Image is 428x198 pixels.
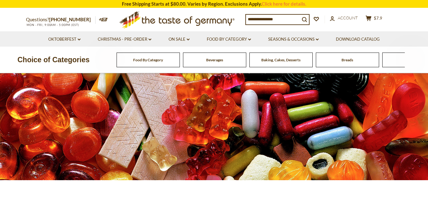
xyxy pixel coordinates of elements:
[338,15,358,20] span: Account
[374,16,382,21] span: $7.9
[133,58,163,62] a: Food By Category
[364,15,383,23] button: $7.9
[206,58,223,62] a: Beverages
[330,15,358,22] a: Account
[26,16,96,24] p: Questions?
[169,36,190,43] a: On Sale
[107,57,113,63] img: previous arrow
[336,36,380,43] a: Download Catalog
[49,17,91,22] a: [PHONE_NUMBER]
[342,58,353,62] a: Breads
[408,57,414,63] img: next arrow
[207,36,251,43] a: Food By Category
[262,1,306,7] a: Click here for details.
[26,23,79,27] span: MON - FRI, 9:00AM - 5:00PM (EST)
[98,36,151,43] a: Christmas - PRE-ORDER
[268,36,319,43] a: Seasons & Occasions
[48,36,81,43] a: Oktoberfest
[261,58,300,62] a: Baking, Cakes, Desserts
